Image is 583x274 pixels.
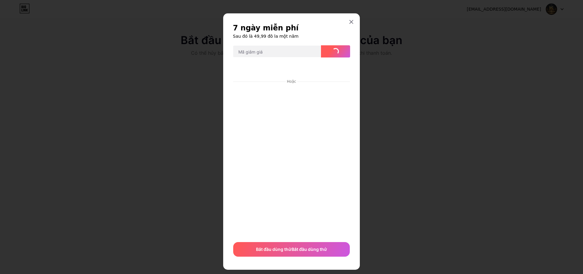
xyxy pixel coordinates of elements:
[287,79,296,84] font: Hoặc
[233,24,298,32] font: 7 ngày miễn phí
[256,247,291,252] font: Bắt đầu dùng thử
[291,247,327,252] font: Bắt đầu dùng thử
[233,34,298,39] font: Sau đó là 49,99 đô la một năm
[233,63,350,77] iframe: Khung nút thanh toán an toàn
[232,85,351,236] iframe: Khung nhập thanh toán an toàn
[233,46,321,58] input: Mã giảm giá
